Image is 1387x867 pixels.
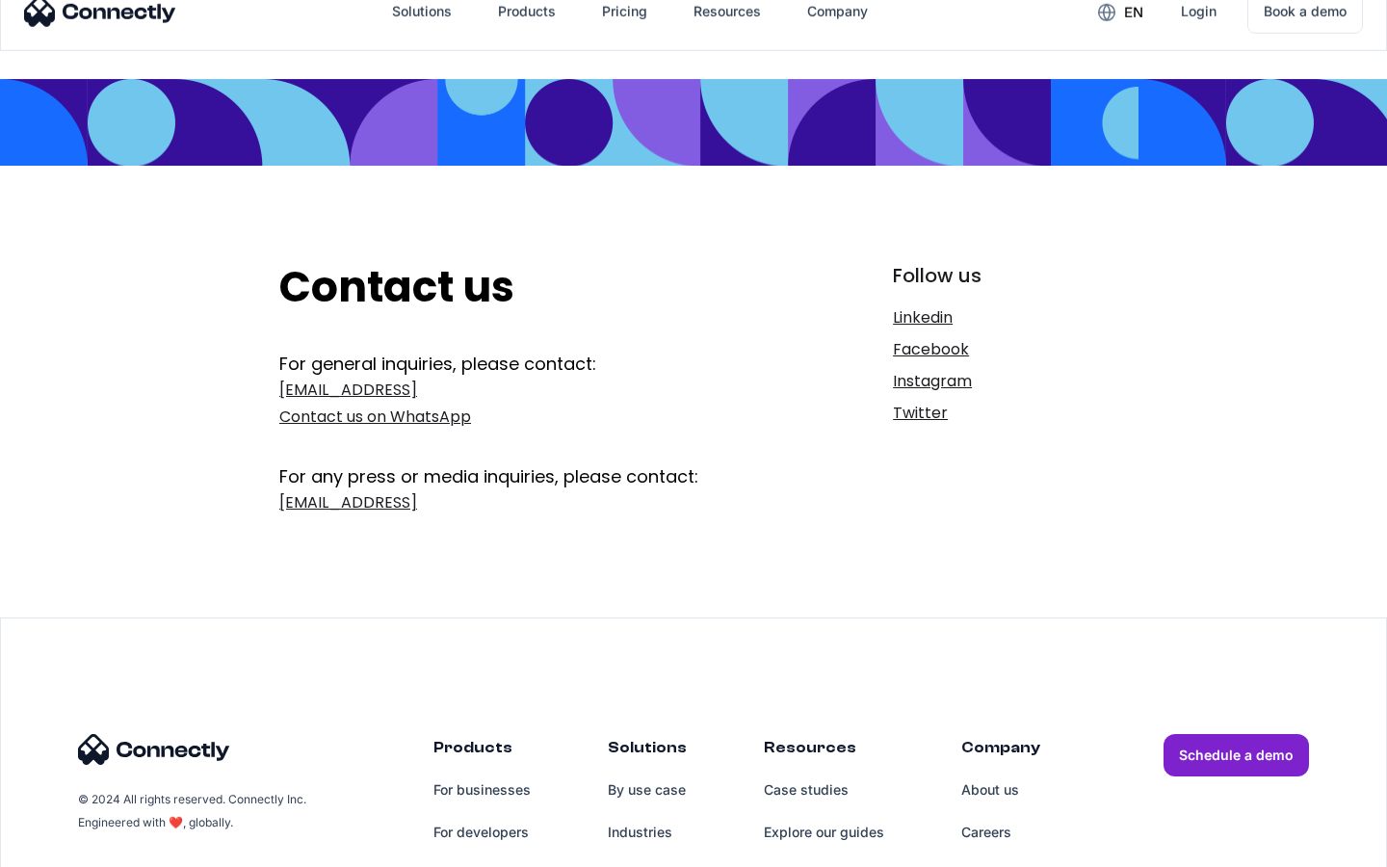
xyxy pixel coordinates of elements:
h2: Contact us [279,262,768,313]
a: [EMAIL_ADDRESS] [279,489,768,516]
div: Company [961,734,1040,769]
div: Resources [764,734,884,769]
div: For general inquiries, please contact: [279,352,768,377]
ul: Language list [39,833,116,860]
a: Careers [961,811,1040,854]
div: Solutions [608,734,687,769]
img: Connectly Logo [78,734,230,765]
a: About us [961,769,1040,811]
a: Case studies [764,769,884,811]
div: © 2024 All rights reserved. Connectly Inc. Engineered with ❤️, globally. [78,788,309,834]
div: Follow us [893,262,1108,289]
a: Facebook [893,336,1108,363]
form: Get In Touch Form [279,352,768,521]
a: Linkedin [893,304,1108,331]
a: By use case [608,769,687,811]
a: Explore our guides [764,811,884,854]
a: For businesses [433,769,531,811]
div: For any press or media inquiries, please contact: [279,435,768,489]
a: Instagram [893,368,1108,395]
a: [EMAIL_ADDRESS]Contact us on WhatsApp [279,377,768,431]
div: Products [433,734,531,769]
a: Industries [608,811,687,854]
a: Twitter [893,400,1108,427]
a: For developers [433,811,531,854]
aside: Language selected: English [19,833,116,860]
a: Schedule a demo [1164,734,1309,776]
